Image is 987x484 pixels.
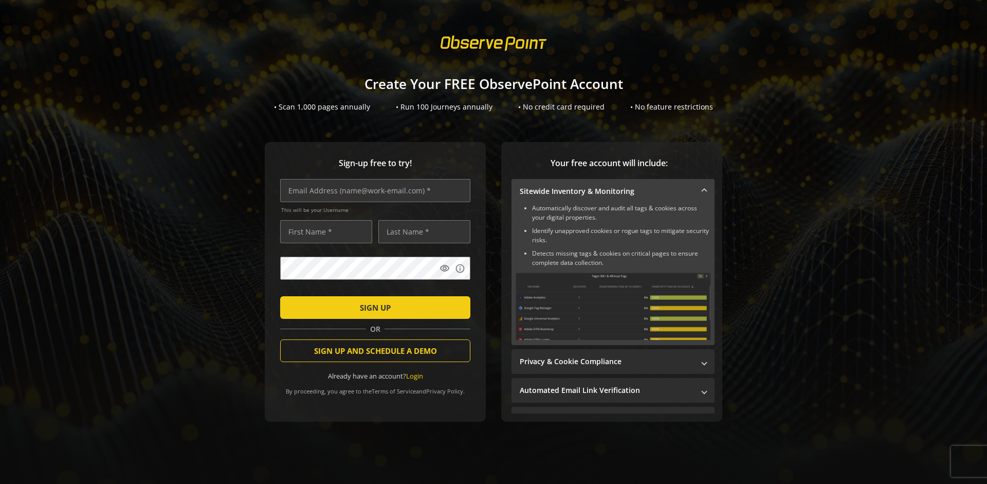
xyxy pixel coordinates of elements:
[440,263,450,274] mat-icon: visibility
[511,349,715,374] mat-expansion-panel-header: Privacy & Cookie Compliance
[406,371,423,381] a: Login
[532,204,710,222] li: Automatically discover and audit all tags & cookies across your digital properties.
[426,387,463,395] a: Privacy Policy
[532,249,710,267] li: Detects missing tags & cookies on critical pages to ensure complete data collection.
[532,226,710,245] li: Identify unapproved cookies or rogue tags to mitigate security risks.
[280,296,470,319] button: SIGN UP
[281,206,470,213] span: This will be your Username
[396,102,492,112] div: • Run 100 Journeys annually
[520,385,694,396] mat-panel-title: Automated Email Link Verification
[511,378,715,403] mat-expansion-panel-header: Automated Email Link Verification
[520,186,694,196] mat-panel-title: Sitewide Inventory & Monitoring
[630,102,713,112] div: • No feature restrictions
[280,179,470,202] input: Email Address (name@work-email.com) *
[520,356,694,367] mat-panel-title: Privacy & Cookie Compliance
[516,273,710,340] img: Sitewide Inventory & Monitoring
[511,407,715,432] mat-expansion-panel-header: Performance Monitoring with Web Vitals
[511,204,715,345] div: Sitewide Inventory & Monitoring
[280,220,372,243] input: First Name *
[314,342,437,360] span: SIGN UP AND SCHEDULE A DEMO
[280,381,470,395] div: By proceeding, you agree to the and .
[455,263,465,274] mat-icon: info
[511,157,707,169] span: Your free account will include:
[274,102,370,112] div: • Scan 1,000 pages annually
[372,387,416,395] a: Terms of Service
[366,324,385,334] span: OR
[378,220,470,243] input: Last Name *
[511,179,715,204] mat-expansion-panel-header: Sitewide Inventory & Monitoring
[360,298,391,317] span: SIGN UP
[518,102,605,112] div: • No credit card required
[280,339,470,362] button: SIGN UP AND SCHEDULE A DEMO
[280,371,470,381] div: Already have an account?
[280,157,470,169] span: Sign-up free to try!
